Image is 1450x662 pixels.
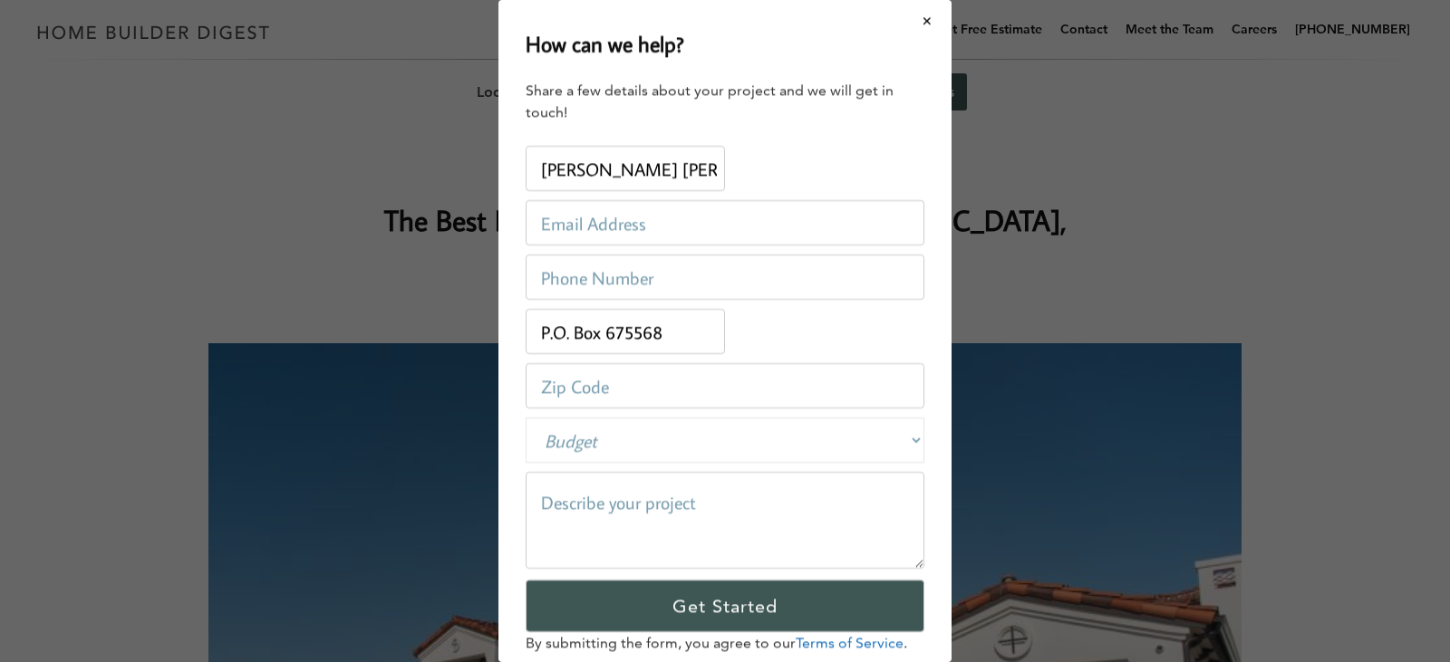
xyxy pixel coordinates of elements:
[526,146,725,191] input: Name
[526,363,924,408] input: Zip Code
[526,254,924,300] input: Phone Number
[904,2,952,40] button: Close modal
[796,634,904,651] a: Terms of Service
[526,80,924,123] div: Share a few details about your project and we will get in touch!
[526,27,684,60] h2: How can we help?
[526,632,924,654] p: By submitting the form, you agree to our .
[526,580,924,632] input: Get Started
[526,200,924,245] input: Email Address
[526,309,725,354] input: Project Address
